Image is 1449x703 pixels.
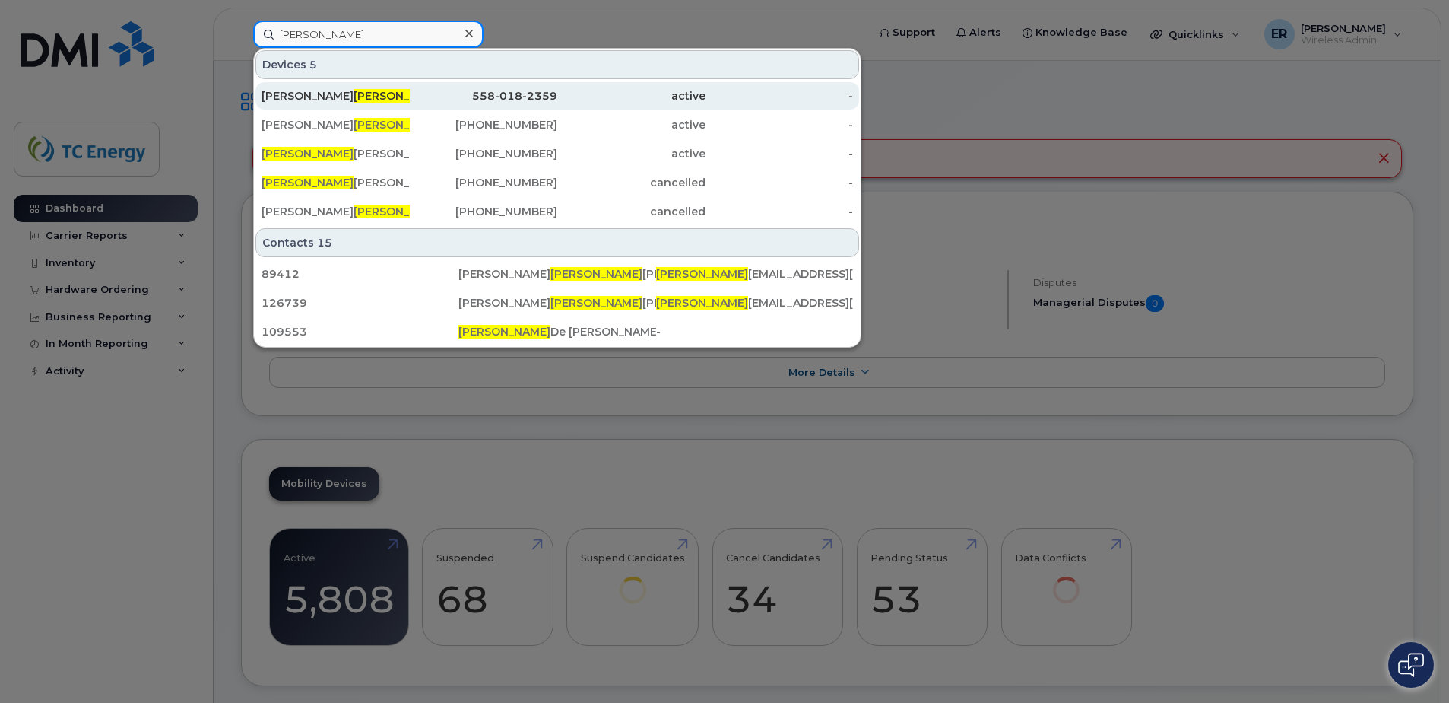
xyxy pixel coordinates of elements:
[656,266,853,282] div: [EMAIL_ADDRESS][DOMAIN_NAME]
[262,324,458,339] div: 109553
[705,175,854,190] div: -
[262,117,410,132] div: [PERSON_NAME] [PERSON_NAME]
[410,117,558,132] div: [PHONE_NUMBER]
[656,324,853,339] div: -
[255,260,859,288] a: 89412[PERSON_NAME][PERSON_NAME][PERSON_NAME][PERSON_NAME][EMAIL_ADDRESS][DOMAIN_NAME]
[317,235,332,250] span: 15
[705,146,854,161] div: -
[255,50,859,79] div: Devices
[410,146,558,161] div: [PHONE_NUMBER]
[656,295,853,310] div: [EMAIL_ADDRESS][DOMAIN_NAME]
[255,140,859,167] a: [PERSON_NAME][PERSON_NAME][PHONE_NUMBER]active-
[262,176,354,189] span: [PERSON_NAME]
[458,266,655,282] div: [PERSON_NAME] [PERSON_NAME]
[458,324,655,339] div: De [PERSON_NAME]
[557,204,705,219] div: cancelled
[255,82,859,110] a: [PERSON_NAME][PERSON_NAME][PERSON_NAME]558-018-2359active-
[410,175,558,190] div: [PHONE_NUMBER]
[255,289,859,317] a: 126739[PERSON_NAME][PERSON_NAME][PERSON_NAME][PERSON_NAME][EMAIL_ADDRESS][DOMAIN_NAME]
[262,295,458,310] div: 126739
[705,117,854,132] div: -
[557,117,705,132] div: active
[656,267,748,281] span: [PERSON_NAME]
[262,175,410,190] div: [PERSON_NAME]
[262,146,410,161] div: [PERSON_NAME]
[410,204,558,219] div: [PHONE_NUMBER]
[656,296,748,310] span: [PERSON_NAME]
[262,266,458,282] div: 89412
[557,175,705,190] div: cancelled
[255,198,859,225] a: [PERSON_NAME][PERSON_NAME][PERSON_NAME][PHONE_NUMBER]cancelled-
[557,88,705,103] div: active
[1398,653,1424,677] img: Open chat
[255,111,859,138] a: [PERSON_NAME][PERSON_NAME][PERSON_NAME][PHONE_NUMBER]active-
[557,146,705,161] div: active
[354,118,445,132] span: [PERSON_NAME]
[550,296,642,310] span: [PERSON_NAME]
[705,88,854,103] div: -
[255,318,859,345] a: 109553[PERSON_NAME]De [PERSON_NAME]-
[705,204,854,219] div: -
[255,169,859,196] a: [PERSON_NAME][PERSON_NAME][PHONE_NUMBER]cancelled-
[262,147,354,161] span: [PERSON_NAME]
[262,88,410,103] div: [PERSON_NAME] [PERSON_NAME]
[458,295,655,310] div: [PERSON_NAME] [PERSON_NAME]
[354,205,445,218] span: [PERSON_NAME]
[410,88,558,103] div: 558-018-2359
[255,228,859,257] div: Contacts
[309,57,317,72] span: 5
[550,267,642,281] span: [PERSON_NAME]
[354,89,445,103] span: [PERSON_NAME]
[262,204,410,219] div: [PERSON_NAME] [PERSON_NAME]
[458,325,550,339] span: [PERSON_NAME]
